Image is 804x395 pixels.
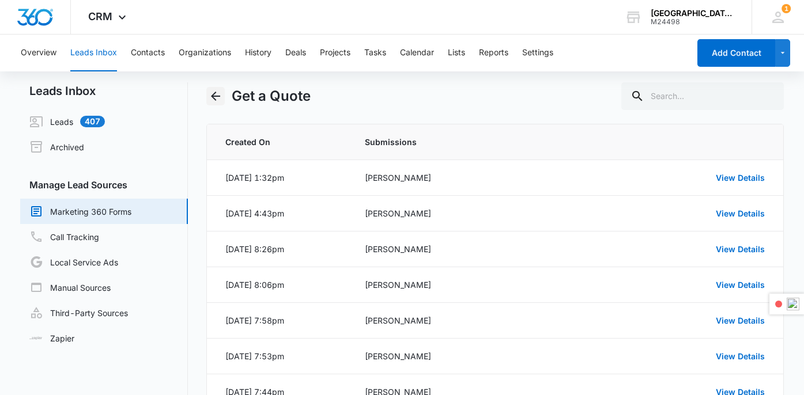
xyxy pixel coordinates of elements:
[21,35,56,71] button: Overview
[365,314,569,326] div: [PERSON_NAME]
[479,35,508,71] button: Reports
[365,136,569,148] span: Submissions
[285,35,306,71] button: Deals
[716,351,765,361] a: View Details
[365,207,569,219] div: [PERSON_NAME]
[522,35,553,71] button: Settings
[225,243,284,255] div: [DATE] 8:26pm
[88,10,112,22] span: CRM
[365,350,569,362] div: [PERSON_NAME]
[206,87,225,105] button: Back
[29,140,84,154] a: Archived
[697,39,775,67] button: Add Contact
[716,208,765,218] a: View Details
[320,35,350,71] button: Projects
[716,316,765,325] a: View Details
[651,9,735,18] div: account name
[782,4,791,13] span: 1
[245,35,271,71] button: History
[225,172,284,184] div: [DATE] 1:32pm
[225,350,284,362] div: [DATE] 7:53pm
[29,332,74,344] a: Zapier
[29,115,105,128] a: Leads407
[716,280,765,290] a: View Details
[225,314,284,326] div: [DATE] 7:58pm
[29,230,99,244] a: Call Tracking
[131,35,165,71] button: Contacts
[225,279,284,291] div: [DATE] 8:06pm
[364,35,386,71] button: Tasks
[621,82,784,110] input: Search...
[400,35,434,71] button: Calendar
[448,35,465,71] button: Lists
[29,306,128,320] a: Third-Party Sources
[651,18,735,26] div: account id
[20,82,188,100] h2: Leads Inbox
[716,244,765,254] a: View Details
[20,178,188,192] h3: Manage Lead Sources
[29,280,111,294] a: Manual Sources
[179,35,231,71] button: Organizations
[225,207,284,219] div: [DATE] 4:43pm
[232,86,311,107] h1: Get a Quote
[225,136,337,148] span: Created On
[365,243,569,255] div: [PERSON_NAME]
[782,4,791,13] div: notifications count
[70,35,117,71] button: Leads Inbox
[365,172,569,184] div: [PERSON_NAME]
[365,279,569,291] div: [PERSON_NAME]
[716,173,765,183] a: View Details
[29,255,118,269] a: Local Service Ads
[29,204,131,218] a: Marketing 360 Forms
